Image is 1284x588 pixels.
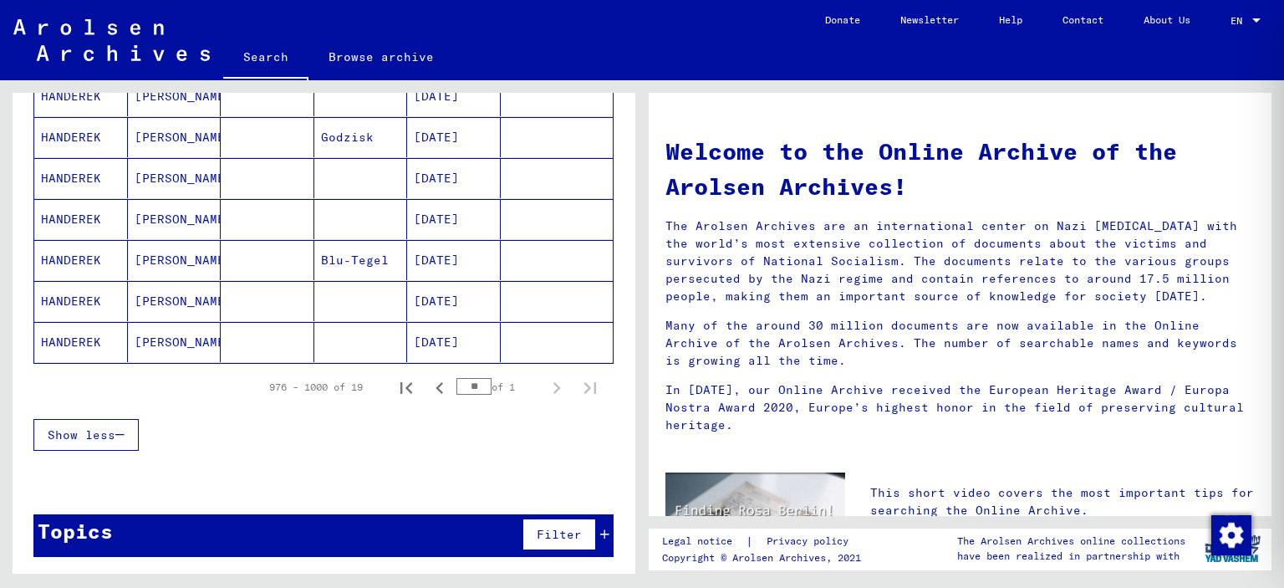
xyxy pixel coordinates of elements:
[314,117,408,157] mat-cell: Godzisk
[33,419,139,451] button: Show less
[128,76,222,116] mat-cell: [PERSON_NAME]
[1211,515,1251,555] img: Zustimmung ändern
[662,533,869,550] div: |
[665,317,1255,370] p: Many of the around 30 million documents are now available in the Online Archive of the Arolsen Ar...
[390,371,423,404] button: First page
[407,240,501,280] mat-cell: [DATE]
[665,134,1255,204] h1: Welcome to the Online Archive of the Arolsen Archives!
[407,158,501,198] mat-cell: [DATE]
[665,381,1255,434] p: In [DATE], our Online Archive received the European Heritage Award / Europa Nostra Award 2020, Eu...
[665,473,845,570] img: video.jpg
[407,281,501,321] mat-cell: [DATE]
[957,549,1185,564] p: have been realized in partnership with
[269,380,363,395] div: 976 – 1000 of 19
[540,371,573,404] button: Next page
[573,371,607,404] button: Last page
[128,117,222,157] mat-cell: [PERSON_NAME]
[128,322,222,362] mat-cell: [PERSON_NAME]
[34,240,128,280] mat-cell: HANDEREK
[128,281,222,321] mat-cell: [PERSON_NAME]
[34,281,128,321] mat-cell: HANDEREK
[1201,528,1264,570] img: yv_logo.png
[128,240,222,280] mat-cell: [PERSON_NAME]
[34,117,128,157] mat-cell: HANDEREK
[1230,14,1242,27] mat-select-trigger: EN
[13,19,210,61] img: Arolsen_neg.svg
[407,322,501,362] mat-cell: [DATE]
[38,516,113,546] div: Topics
[34,322,128,362] mat-cell: HANDEREK
[34,199,128,239] mat-cell: HANDEREK
[753,533,869,550] a: Privacy policy
[34,76,128,116] mat-cell: HANDEREK
[407,76,501,116] mat-cell: [DATE]
[308,37,454,77] a: Browse archive
[537,527,582,542] span: Filter
[314,240,408,280] mat-cell: Blu-Tegel
[456,379,540,395] div: of 1
[522,519,596,550] button: Filter
[223,37,308,80] a: Search
[128,199,222,239] mat-cell: [PERSON_NAME]
[34,158,128,198] mat-cell: HANDEREK
[407,199,501,239] mat-cell: [DATE]
[665,217,1255,305] p: The Arolsen Archives are an international center on Nazi [MEDICAL_DATA] with the world’s most ext...
[870,484,1255,519] p: This short video covers the most important tips for searching the Online Archive.
[662,533,746,550] a: Legal notice
[957,534,1185,549] p: The Arolsen Archives online collections
[423,371,456,404] button: Previous page
[407,117,501,157] mat-cell: [DATE]
[662,550,869,565] p: Copyright © Arolsen Archives, 2021
[128,158,222,198] mat-cell: [PERSON_NAME]
[48,427,115,442] span: Show less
